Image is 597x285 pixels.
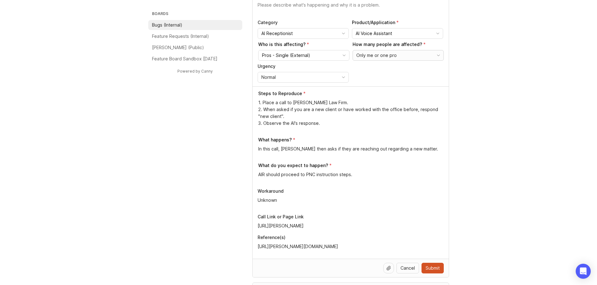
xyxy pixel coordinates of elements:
p: Bugs (Internal) [152,22,182,28]
div: toggle menu [353,50,444,61]
button: Cancel [396,263,419,273]
a: Bugs (Internal) [148,20,242,30]
a: [PERSON_NAME] (Public) [148,43,242,53]
svg: toggle icon [339,53,349,58]
svg: toggle icon [338,31,348,36]
p: What happens? [258,137,292,143]
p: Who is this affecting? [258,41,349,48]
p: [PERSON_NAME] (Public) [152,44,204,51]
input: AI Voice Assistant [356,30,432,37]
p: Feature Requests (Internal) [152,33,209,39]
p: Product/Application [352,19,443,26]
div: toggle menu [352,28,443,39]
button: Submit [422,263,444,273]
span: Only me or one pro [356,52,397,59]
svg: toggle icon [433,31,443,36]
h3: Boards [151,10,242,19]
textarea: Details [258,2,444,14]
p: Feature Board Sandbox [DATE] [152,56,217,62]
span: Submit [426,265,440,271]
div: Open Intercom Messenger [576,264,591,279]
div: toggle menu [258,50,349,61]
p: How many people are affected? [353,41,444,48]
p: Call Link or Page Link [258,214,444,220]
textarea: [URL][PERSON_NAME][DOMAIN_NAME] [258,243,444,250]
p: What do you expect to happen? [258,162,328,169]
p: Reference(s) [258,234,444,241]
input: AI Receptionist [261,30,338,37]
p: Steps to Reproduce [258,90,302,97]
p: Workaround [258,188,444,194]
span: Normal [261,74,276,81]
span: Cancel [401,265,415,271]
a: Powered by Canny [176,68,214,75]
div: toggle menu [258,72,349,83]
p: Category [258,19,349,26]
textarea: AIR should proceed to PNC instruction steps. [258,171,444,178]
svg: toggle icon [433,53,443,58]
div: toggle menu [258,28,349,39]
p: Urgency [258,63,349,69]
a: Feature Requests (Internal) [148,31,242,41]
textarea: Unknown [258,197,444,204]
textarea: 1. Place a call to [PERSON_NAME] Law Firm. 2. When asked if you are a new client or have worked w... [258,99,444,127]
input: Pros - Single (External) [262,52,338,59]
textarea: In this call, [PERSON_NAME] then asks if they are reaching out regarding a new matter. [258,145,444,152]
input: Link to a call or page [258,222,444,229]
a: Feature Board Sandbox [DATE] [148,54,242,64]
svg: toggle icon [338,75,348,80]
